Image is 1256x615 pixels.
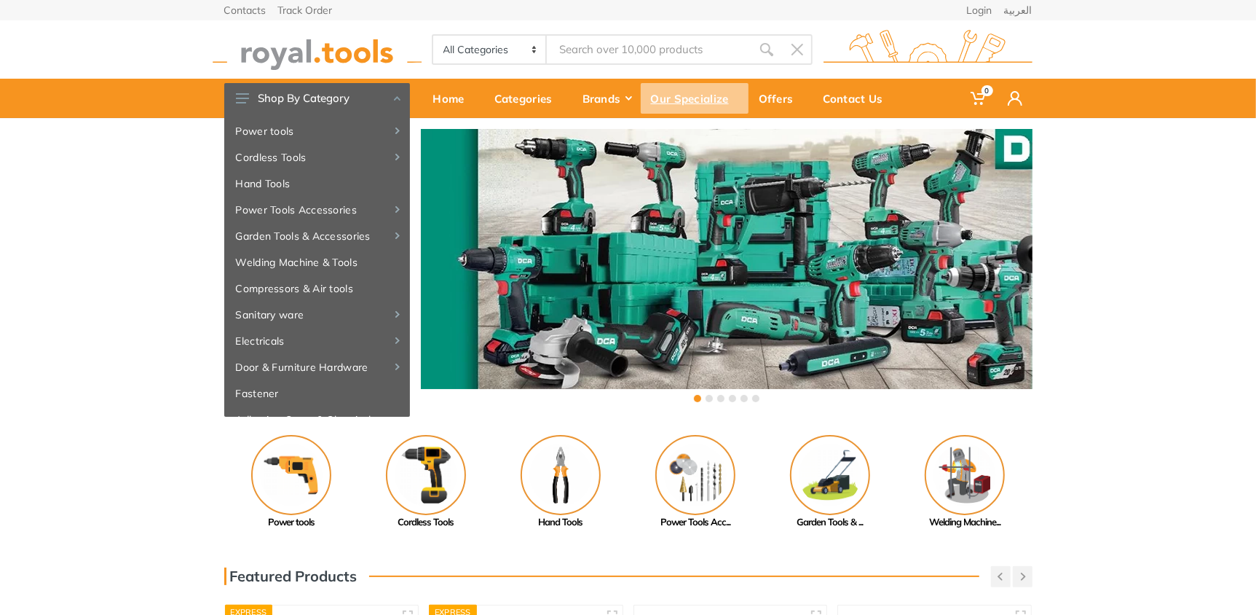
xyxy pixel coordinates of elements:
[224,223,410,249] a: Garden Tools & Accessories
[224,407,410,433] a: Adhesive, Spray & Chemical
[547,34,751,65] input: Site search
[813,83,903,114] div: Contact Us
[359,515,494,530] div: Cordless Tools
[967,5,992,15] a: Login
[423,79,484,118] a: Home
[386,435,466,515] img: Royal - Cordless Tools
[224,380,410,407] a: Fastener
[641,83,749,114] div: Our Specialize
[224,5,266,15] a: Contacts
[433,36,548,63] select: Category
[359,435,494,530] a: Cordless Tools
[521,435,601,515] img: Royal - Hand Tools
[224,568,358,585] h3: Featured Products
[224,197,410,223] a: Power Tools Accessories
[213,30,422,70] img: royal.tools Logo
[982,85,993,96] span: 0
[494,435,628,530] a: Hand Tools
[224,515,359,530] div: Power tools
[790,435,870,515] img: Royal - Garden Tools & Accessories
[655,435,735,515] img: Royal - Power Tools Accessories
[763,435,898,530] a: Garden Tools & ...
[224,354,410,380] a: Door & Furniture Hardware
[224,118,410,144] a: Power tools
[224,171,410,197] a: Hand Tools
[749,83,813,114] div: Offers
[423,83,484,114] div: Home
[251,435,331,515] img: Royal - Power tools
[823,30,1032,70] img: royal.tools Logo
[484,83,572,114] div: Categories
[224,144,410,171] a: Cordless Tools
[224,83,410,114] button: Shop By Category
[898,435,1032,530] a: Welding Machine...
[494,515,628,530] div: Hand Tools
[763,515,898,530] div: Garden Tools & ...
[224,302,410,328] a: Sanitary ware
[813,79,903,118] a: Contact Us
[749,79,813,118] a: Offers
[925,435,1005,515] img: Royal - Welding Machine & Tools
[224,275,410,302] a: Compressors & Air tools
[641,79,749,118] a: Our Specialize
[628,435,763,530] a: Power Tools Acc...
[224,328,410,354] a: Electricals
[572,83,641,114] div: Brands
[628,515,763,530] div: Power Tools Acc...
[960,79,998,118] a: 0
[224,249,410,275] a: Welding Machine & Tools
[278,5,333,15] a: Track Order
[898,515,1032,530] div: Welding Machine...
[224,435,359,530] a: Power tools
[484,79,572,118] a: Categories
[1004,5,1032,15] a: العربية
